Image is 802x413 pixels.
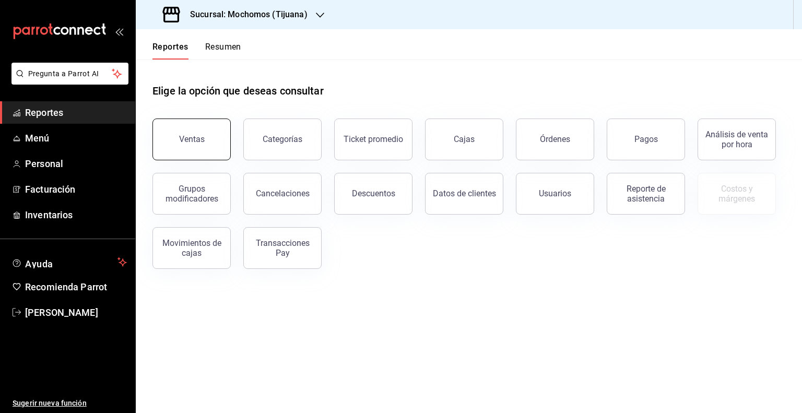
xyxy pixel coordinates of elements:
div: Costos y márgenes [704,184,769,204]
div: Movimientos de cajas [159,238,224,258]
div: navigation tabs [152,42,241,60]
button: Análisis de venta por hora [698,119,776,160]
button: Reportes [152,42,188,60]
button: Grupos modificadores [152,173,231,215]
span: Inventarios [25,208,127,222]
div: Ventas [179,134,205,144]
button: Contrata inventarios para ver este reporte [698,173,776,215]
div: Órdenes [540,134,570,144]
button: Usuarios [516,173,594,215]
button: Cajas [425,119,503,160]
span: Recomienda Parrot [25,280,127,294]
div: Cajas [454,134,475,144]
div: Descuentos [352,188,395,198]
span: Facturación [25,182,127,196]
button: Ventas [152,119,231,160]
div: Ticket promedio [344,134,403,144]
button: Pagos [607,119,685,160]
div: Datos de clientes [433,188,496,198]
span: Sugerir nueva función [13,398,127,409]
span: Ayuda [25,256,113,268]
button: Resumen [205,42,241,60]
button: Transacciones Pay [243,227,322,269]
h1: Elige la opción que deseas consultar [152,83,324,99]
button: Órdenes [516,119,594,160]
button: Categorías [243,119,322,160]
div: Cancelaciones [256,188,310,198]
button: Cancelaciones [243,173,322,215]
button: open_drawer_menu [115,27,123,36]
span: Pregunta a Parrot AI [28,68,112,79]
button: Descuentos [334,173,412,215]
button: Reporte de asistencia [607,173,685,215]
button: Pregunta a Parrot AI [11,63,128,85]
button: Datos de clientes [425,173,503,215]
div: Categorías [263,134,302,144]
div: Transacciones Pay [250,238,315,258]
a: Pregunta a Parrot AI [7,76,128,87]
div: Reporte de asistencia [614,184,678,204]
div: Grupos modificadores [159,184,224,204]
div: Pagos [634,134,658,144]
span: Personal [25,157,127,171]
div: Usuarios [539,188,571,198]
span: [PERSON_NAME] [25,305,127,320]
span: Reportes [25,105,127,120]
h3: Sucursal: Mochomos (Tijuana) [182,8,308,21]
span: Menú [25,131,127,145]
button: Movimientos de cajas [152,227,231,269]
div: Análisis de venta por hora [704,129,769,149]
button: Ticket promedio [334,119,412,160]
